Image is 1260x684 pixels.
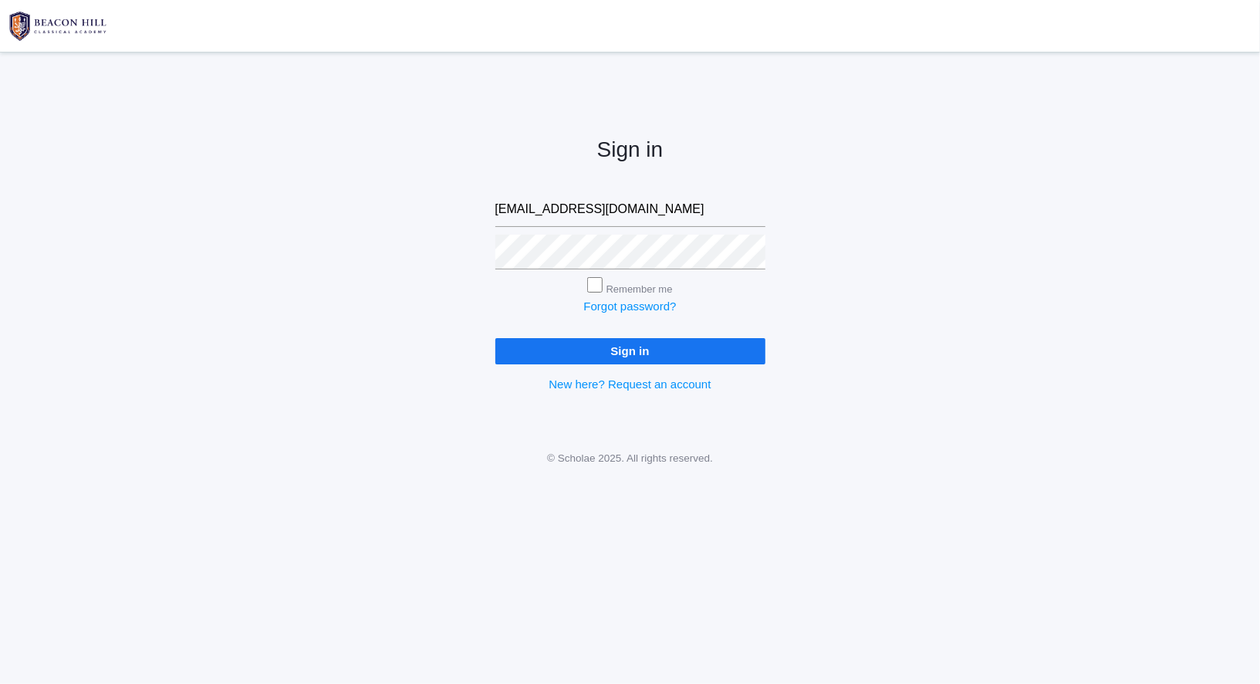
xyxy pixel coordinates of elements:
[606,283,673,295] label: Remember me
[549,378,711,391] a: New here? Request an account
[583,300,676,313] a: Forgot password?
[495,138,765,162] h2: Sign in
[495,338,765,364] input: Sign in
[495,192,765,227] input: Email address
